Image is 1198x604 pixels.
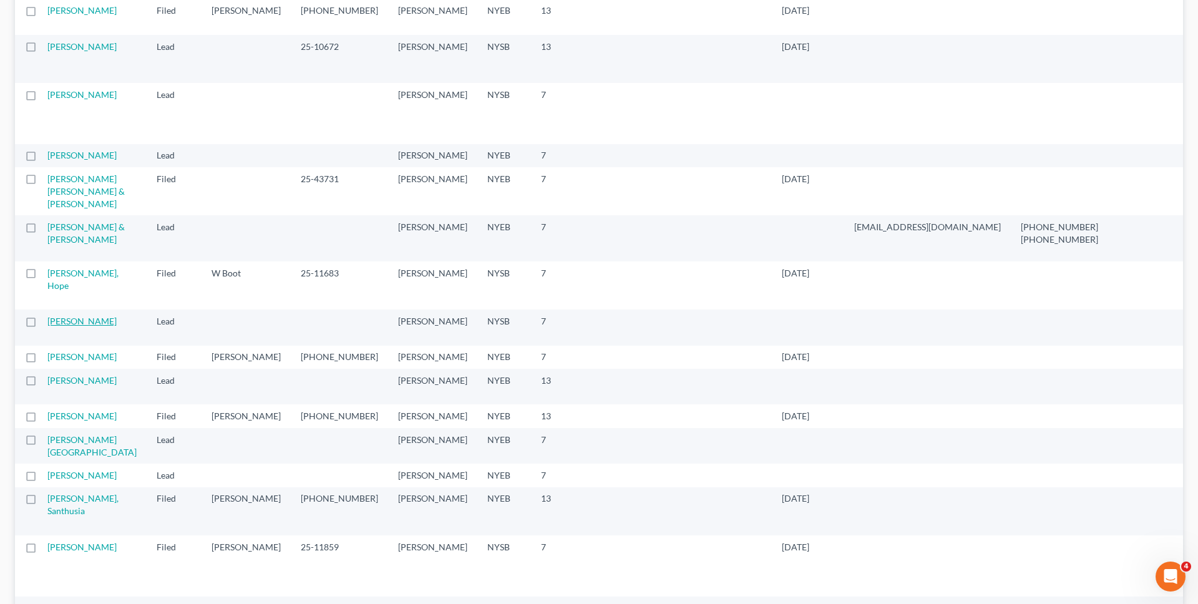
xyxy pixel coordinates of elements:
[531,404,593,427] td: 13
[147,215,202,261] td: Lead
[47,411,117,421] a: [PERSON_NAME]
[388,35,477,83] td: [PERSON_NAME]
[47,222,125,245] a: [PERSON_NAME] & [PERSON_NAME]
[202,261,291,309] td: W Boot
[772,167,844,215] td: [DATE]
[291,535,388,596] td: 25-11859
[388,83,477,144] td: [PERSON_NAME]
[291,346,388,369] td: [PHONE_NUMBER]
[202,487,291,535] td: [PERSON_NAME]
[531,346,593,369] td: 7
[531,369,593,404] td: 13
[147,346,202,369] td: Filed
[772,535,844,596] td: [DATE]
[531,428,593,464] td: 7
[47,542,117,552] a: [PERSON_NAME]
[1156,562,1186,592] iframe: Intercom live chat
[1181,562,1191,572] span: 4
[531,35,593,83] td: 13
[388,428,477,464] td: [PERSON_NAME]
[47,268,119,291] a: [PERSON_NAME], Hope
[1021,221,1098,246] pre: [PHONE_NUMBER] [PHONE_NUMBER]
[47,5,117,16] a: [PERSON_NAME]
[388,215,477,261] td: [PERSON_NAME]
[772,404,844,427] td: [DATE]
[47,470,117,480] a: [PERSON_NAME]
[147,464,202,487] td: Lead
[477,144,531,167] td: NYEB
[477,346,531,369] td: NYEB
[477,369,531,404] td: NYEB
[147,83,202,144] td: Lead
[388,261,477,309] td: [PERSON_NAME]
[47,41,117,52] a: [PERSON_NAME]
[854,221,1001,233] pre: [EMAIL_ADDRESS][DOMAIN_NAME]
[477,464,531,487] td: NYEB
[47,434,137,457] a: [PERSON_NAME][GEOGRAPHIC_DATA]
[531,464,593,487] td: 7
[531,487,593,535] td: 13
[47,89,117,100] a: [PERSON_NAME]
[388,464,477,487] td: [PERSON_NAME]
[531,83,593,144] td: 7
[147,144,202,167] td: Lead
[147,369,202,404] td: Lead
[477,261,531,309] td: NYSB
[147,487,202,535] td: Filed
[202,535,291,596] td: [PERSON_NAME]
[531,144,593,167] td: 7
[147,167,202,215] td: Filed
[291,35,388,83] td: 25-10672
[772,35,844,83] td: [DATE]
[388,404,477,427] td: [PERSON_NAME]
[47,351,117,362] a: [PERSON_NAME]
[147,535,202,596] td: Filed
[772,487,844,535] td: [DATE]
[772,346,844,369] td: [DATE]
[477,535,531,596] td: NYSB
[47,150,117,160] a: [PERSON_NAME]
[147,404,202,427] td: Filed
[477,428,531,464] td: NYEB
[772,261,844,309] td: [DATE]
[477,309,531,345] td: NYSB
[477,487,531,535] td: NYEB
[202,346,291,369] td: [PERSON_NAME]
[47,375,117,386] a: [PERSON_NAME]
[477,83,531,144] td: NYSB
[47,316,117,326] a: [PERSON_NAME]
[477,167,531,215] td: NYEB
[531,261,593,309] td: 7
[388,309,477,345] td: [PERSON_NAME]
[531,309,593,345] td: 7
[477,35,531,83] td: NYSB
[147,261,202,309] td: Filed
[47,173,125,209] a: [PERSON_NAME] [PERSON_NAME] & [PERSON_NAME]
[202,404,291,427] td: [PERSON_NAME]
[477,215,531,261] td: NYEB
[147,35,202,83] td: Lead
[388,144,477,167] td: [PERSON_NAME]
[291,261,388,309] td: 25-11683
[531,215,593,261] td: 7
[531,167,593,215] td: 7
[147,428,202,464] td: Lead
[291,404,388,427] td: [PHONE_NUMBER]
[147,309,202,345] td: Lead
[47,493,119,516] a: [PERSON_NAME], Santhusia
[291,487,388,535] td: [PHONE_NUMBER]
[291,167,388,215] td: 25-43731
[388,167,477,215] td: [PERSON_NAME]
[388,487,477,535] td: [PERSON_NAME]
[388,346,477,369] td: [PERSON_NAME]
[388,369,477,404] td: [PERSON_NAME]
[531,535,593,596] td: 7
[388,535,477,596] td: [PERSON_NAME]
[477,404,531,427] td: NYEB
